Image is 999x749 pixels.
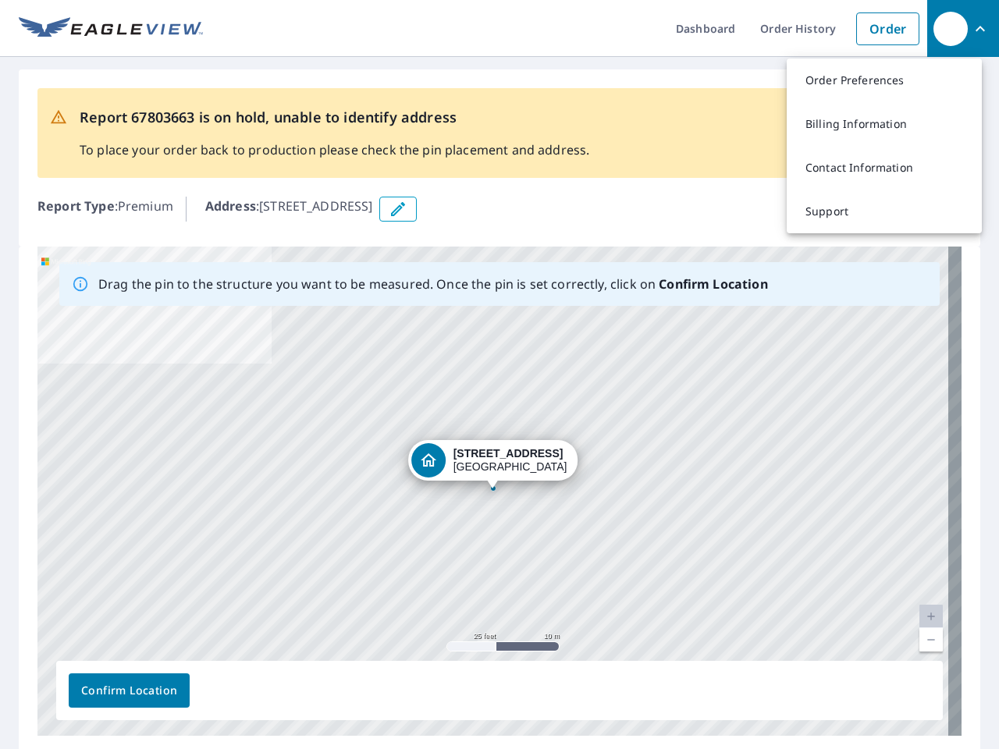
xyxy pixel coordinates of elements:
[919,605,943,628] a: Current Level 20, Zoom In Disabled
[408,440,578,488] div: Dropped pin, building 1, Residential property, 504 W Olive St Apt A Inglewood, CA 90301
[37,197,115,215] b: Report Type
[787,59,982,102] a: Order Preferences
[37,197,173,222] p: : Premium
[453,447,563,460] strong: [STREET_ADDRESS]
[19,17,203,41] img: EV Logo
[659,275,767,293] b: Confirm Location
[787,146,982,190] a: Contact Information
[919,628,943,651] a: Current Level 20, Zoom Out
[205,197,256,215] b: Address
[98,275,768,293] p: Drag the pin to the structure you want to be measured. Once the pin is set correctly, click on
[787,190,982,233] a: Support
[81,681,177,701] span: Confirm Location
[453,447,567,474] div: [GEOGRAPHIC_DATA]
[80,107,589,128] p: Report 67803663 is on hold, unable to identify address
[69,673,190,708] button: Confirm Location
[856,12,919,45] a: Order
[787,102,982,146] a: Billing Information
[80,140,589,159] p: To place your order back to production please check the pin placement and address.
[205,197,373,222] p: : [STREET_ADDRESS]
